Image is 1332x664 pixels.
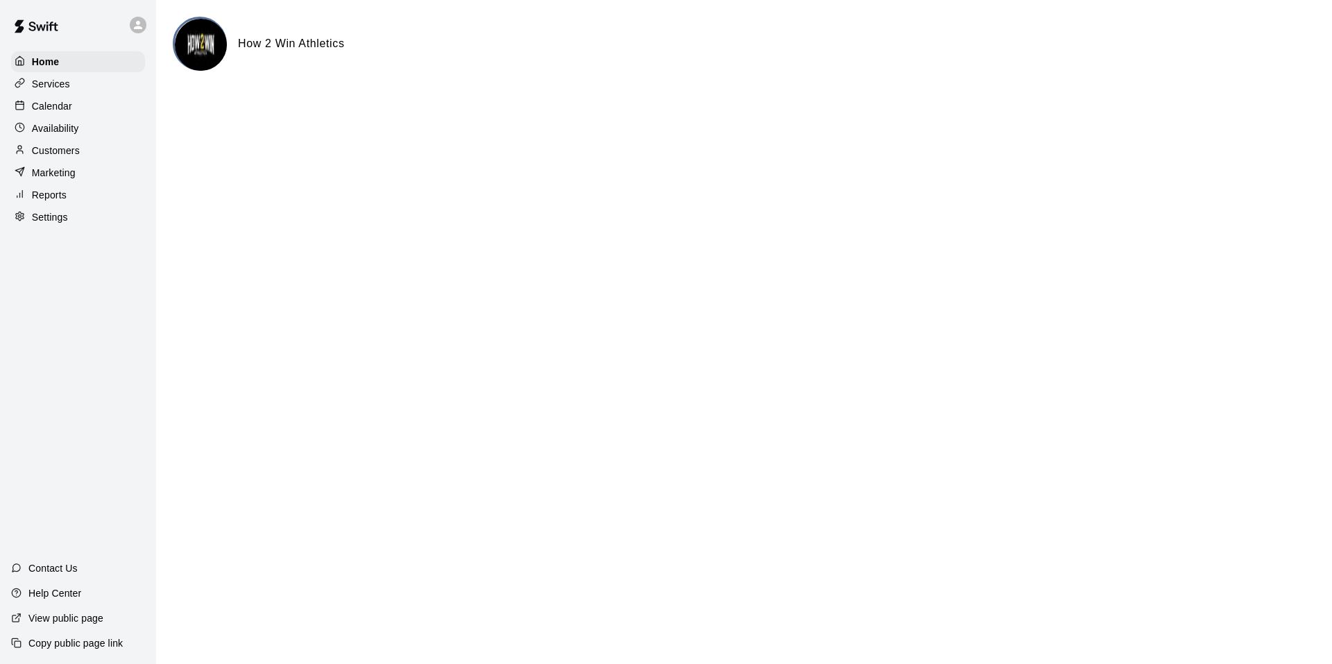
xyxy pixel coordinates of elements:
p: Customers [32,144,80,158]
a: Customers [11,140,145,161]
p: Settings [32,210,68,224]
h6: How 2 Win Athletics [238,35,345,53]
a: Settings [11,207,145,228]
a: Reports [11,185,145,205]
p: Calendar [32,99,72,113]
img: How 2 Win Athletics logo [175,19,227,71]
a: Availability [11,118,145,139]
p: Reports [32,188,67,202]
a: Services [11,74,145,94]
p: View public page [28,611,103,625]
p: Copy public page link [28,636,123,650]
a: Calendar [11,96,145,117]
p: Contact Us [28,561,78,575]
p: Availability [32,121,79,135]
p: Home [32,55,60,69]
a: Home [11,51,145,72]
p: Services [32,77,70,91]
p: Help Center [28,586,81,600]
p: Marketing [32,166,76,180]
a: Marketing [11,162,145,183]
